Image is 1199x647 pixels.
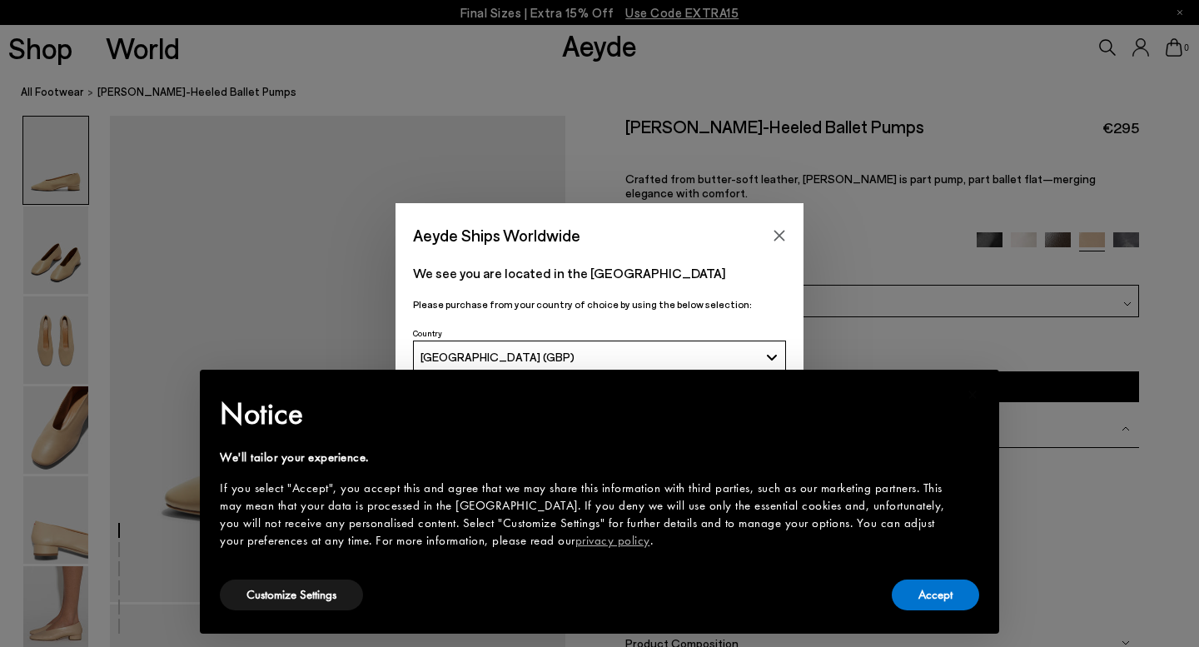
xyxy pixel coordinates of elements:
[413,328,442,338] span: Country
[413,296,786,312] p: Please purchase from your country of choice by using the below selection:
[220,392,953,435] h2: Notice
[968,381,978,407] span: ×
[575,532,650,549] a: privacy policy
[413,221,580,250] span: Aeyde Ships Worldwide
[953,375,993,415] button: Close this notice
[220,580,363,610] button: Customize Settings
[767,223,792,248] button: Close
[420,350,575,364] span: [GEOGRAPHIC_DATA] (GBP)
[220,480,953,550] div: If you select "Accept", you accept this and agree that we may share this information with third p...
[413,263,786,283] p: We see you are located in the [GEOGRAPHIC_DATA]
[892,580,979,610] button: Accept
[220,449,953,466] div: We'll tailor your experience.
